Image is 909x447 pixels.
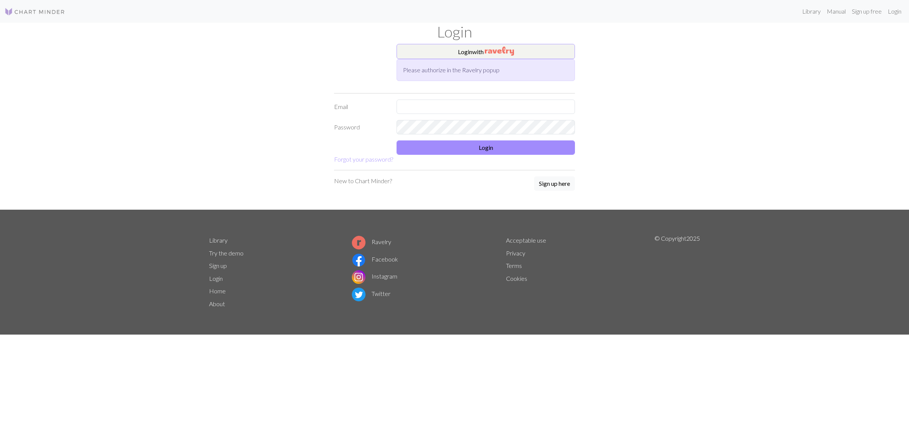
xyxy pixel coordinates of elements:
a: Login [885,4,904,19]
img: Ravelry logo [352,236,365,249]
a: Sign up free [849,4,885,19]
p: © Copyright 2025 [654,234,700,310]
img: Facebook logo [352,253,365,267]
a: Privacy [506,249,525,257]
a: Library [209,237,228,244]
a: About [209,300,225,307]
button: Loginwith [397,44,575,59]
img: Ravelry [485,47,514,56]
button: Login [397,140,575,155]
a: Cookies [506,275,527,282]
p: New to Chart Minder? [334,176,392,185]
label: Password [330,120,392,134]
a: Home [209,287,226,294]
img: Logo [5,7,65,16]
button: Sign up here [534,176,575,191]
a: Forgot your password? [334,156,393,163]
a: Acceptable use [506,237,546,244]
a: Ravelry [352,238,391,245]
div: Please authorize in the Ravelry popup [397,59,575,81]
a: Try the demo [209,249,244,257]
a: Sign up [209,262,227,269]
a: Login [209,275,223,282]
img: Twitter logo [352,288,365,301]
a: Library [799,4,824,19]
h1: Login [205,23,704,41]
a: Instagram [352,273,397,280]
a: Terms [506,262,522,269]
a: Twitter [352,290,390,297]
a: Sign up here [534,176,575,192]
img: Instagram logo [352,270,365,284]
label: Email [330,100,392,114]
a: Manual [824,4,849,19]
a: Facebook [352,255,398,263]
